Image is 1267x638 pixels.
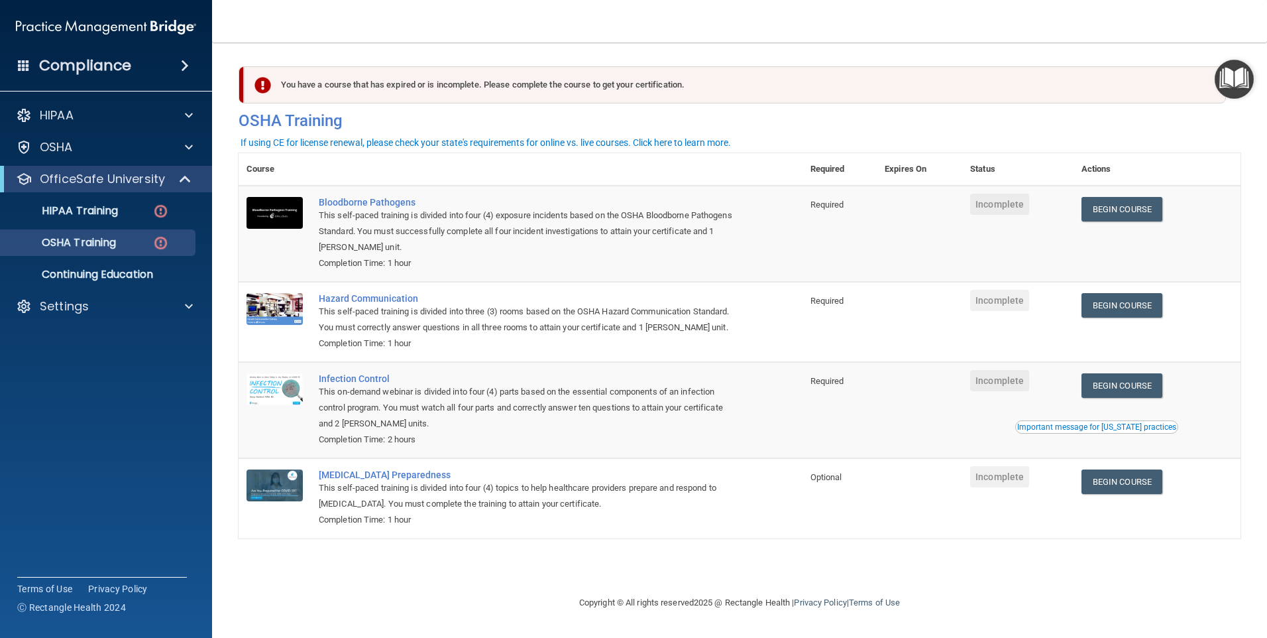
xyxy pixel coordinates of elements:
a: Terms of Use [17,582,72,596]
a: Hazard Communication [319,293,736,304]
div: Important message for [US_STATE] practices [1017,423,1176,431]
span: Required [810,376,844,386]
th: Expires On [877,153,962,186]
span: Optional [810,472,842,482]
span: Required [810,296,844,306]
p: HIPAA [40,107,74,123]
a: Privacy Policy [794,598,846,607]
div: This on-demand webinar is divided into four (4) parts based on the essential components of an inf... [319,384,736,432]
h4: Compliance [39,56,131,75]
div: Copyright © All rights reserved 2025 @ Rectangle Health | | [498,582,981,624]
button: Open Resource Center [1215,60,1254,99]
p: HIPAA Training [9,204,118,218]
th: Status [962,153,1074,186]
iframe: Drift Widget Chat Controller [1201,546,1251,597]
a: Infection Control [319,373,736,384]
button: Read this if you are a dental practitioner in the state of CA [1015,420,1178,434]
p: Continuing Education [9,268,190,281]
a: Begin Course [1081,470,1162,494]
th: Required [802,153,877,186]
th: Actions [1074,153,1240,186]
div: You have a course that has expired or is incomplete. Please complete the course to get your certi... [244,66,1226,103]
span: Incomplete [970,370,1029,391]
img: PMB logo [16,14,196,40]
a: [MEDICAL_DATA] Preparedness [319,470,736,480]
span: Ⓒ Rectangle Health 2024 [17,601,126,614]
span: Incomplete [970,290,1029,311]
img: danger-circle.6113f641.png [152,235,169,251]
p: OfficeSafe University [40,171,165,187]
span: Required [810,200,844,210]
div: Completion Time: 1 hour [319,512,736,528]
a: OfficeSafe University [16,171,192,187]
img: exclamation-circle-solid-danger.72ef9ffc.png [254,77,271,94]
span: Incomplete [970,194,1029,215]
div: Completion Time: 1 hour [319,336,736,351]
p: Settings [40,298,89,314]
span: Incomplete [970,466,1029,487]
a: HIPAA [16,107,193,123]
p: OSHA Training [9,236,116,249]
div: This self-paced training is divided into four (4) topics to help healthcare providers prepare and... [319,480,736,512]
a: Begin Course [1081,197,1162,222]
div: Completion Time: 2 hours [319,432,736,448]
div: This self-paced training is divided into three (3) rooms based on the OSHA Hazard Communication S... [319,304,736,336]
a: OSHA [16,139,193,155]
a: Begin Course [1081,373,1162,398]
div: If using CE for license renewal, please check your state's requirements for online vs. live cours... [241,138,731,147]
a: Begin Course [1081,293,1162,318]
p: OSHA [40,139,73,155]
img: danger-circle.6113f641.png [152,203,169,220]
a: Settings [16,298,193,314]
th: Course [239,153,311,186]
div: This self-paced training is divided into four (4) exposure incidents based on the OSHA Bloodborne... [319,208,736,255]
a: Terms of Use [849,598,900,607]
div: Completion Time: 1 hour [319,255,736,271]
button: If using CE for license renewal, please check your state's requirements for online vs. live cours... [239,136,733,149]
a: Bloodborne Pathogens [319,197,736,208]
h4: OSHA Training [239,111,1240,130]
a: Privacy Policy [88,582,148,596]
